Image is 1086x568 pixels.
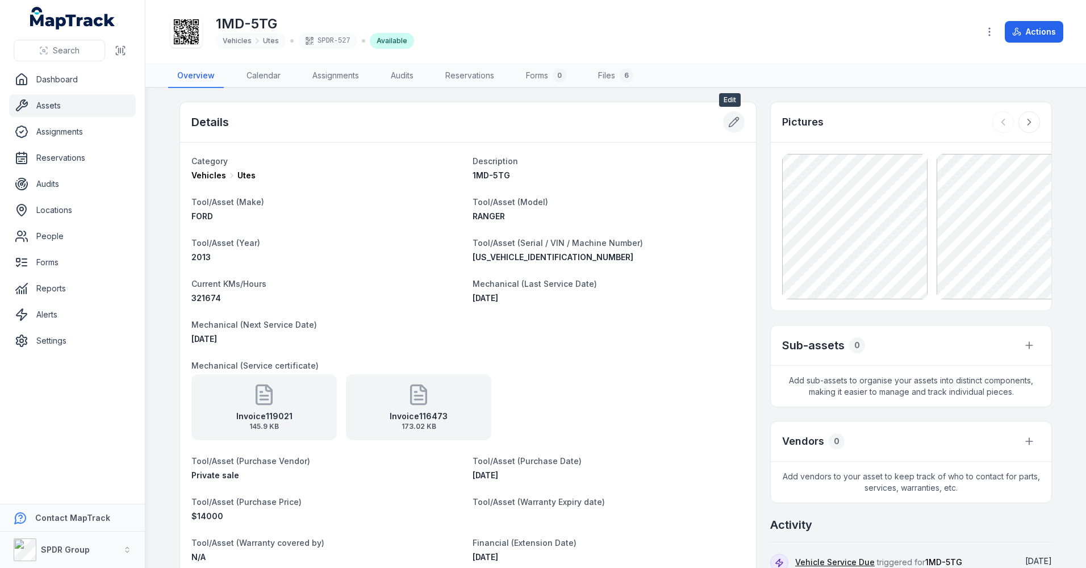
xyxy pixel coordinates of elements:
[473,293,498,303] span: [DATE]
[191,279,266,289] span: Current KMs/Hours
[473,293,498,303] time: 20/02/2025, 7:30:00 pm
[382,64,423,88] a: Audits
[589,64,642,88] a: Files6
[795,557,875,568] a: Vehicle Service Due
[9,277,136,300] a: Reports
[191,170,226,181] span: Vehicles
[9,251,136,274] a: Forms
[223,36,252,45] span: Vehicles
[53,45,80,56] span: Search
[191,252,211,262] span: 2013
[216,15,414,33] h1: 1MD-5TG
[1005,21,1063,43] button: Actions
[473,470,498,480] time: 30/04/2023, 7:30:00 pm
[771,366,1051,407] span: Add sub-assets to organise your assets into distinct components, making it easier to manage and t...
[473,238,643,248] span: Tool/Asset (Serial / VIN / Machine Number)
[770,517,812,533] h2: Activity
[390,422,448,431] span: 173.02 KB
[191,238,260,248] span: Tool/Asset (Year)
[9,225,136,248] a: People
[473,156,518,166] span: Description
[473,170,510,180] span: 1MD-5TG
[473,252,633,262] span: [US_VEHICLE_IDENTIFICATION_NUMBER]
[436,64,503,88] a: Reservations
[370,33,414,49] div: Available
[191,114,229,130] h2: Details
[517,64,575,88] a: Forms0
[473,497,605,507] span: Tool/Asset (Warranty Expiry date)
[191,320,317,329] span: Mechanical (Next Service Date)
[303,64,368,88] a: Assignments
[30,7,115,30] a: MapTrack
[191,334,217,344] span: [DATE]
[473,538,577,548] span: Financial (Extension Date)
[191,456,310,466] span: Tool/Asset (Purchase Vendor)
[473,279,597,289] span: Mechanical (Last Service Date)
[35,513,110,523] strong: Contact MapTrack
[191,552,206,562] span: N/A
[191,211,213,221] span: FORD
[168,64,224,88] a: Overview
[1025,556,1052,566] span: [DATE]
[191,538,324,548] span: Tool/Asset (Warranty covered by)
[473,552,498,562] time: 31/12/2025, 6:30:00 pm
[795,557,962,567] span: triggered for
[473,470,498,480] span: [DATE]
[9,94,136,117] a: Assets
[191,361,319,370] span: Mechanical (Service certificate)
[191,197,264,207] span: Tool/Asset (Make)
[237,170,256,181] span: Utes
[236,411,293,422] strong: Invoice119021
[782,114,824,130] h3: Pictures
[9,199,136,222] a: Locations
[1025,556,1052,566] time: 18/08/2025, 6:30:00 pm
[236,422,293,431] span: 145.9 KB
[191,470,239,480] span: Private sale
[771,462,1051,503] span: Add vendors to your asset to keep track of who to contact for parts, services, warranties, etc.
[191,497,302,507] span: Tool/Asset (Purchase Price)
[719,93,741,107] span: Edit
[191,293,221,303] span: 321674
[237,64,290,88] a: Calendar
[9,120,136,143] a: Assignments
[191,156,228,166] span: Category
[9,329,136,352] a: Settings
[9,173,136,195] a: Audits
[191,511,223,521] span: 14000 AUD
[473,552,498,562] span: [DATE]
[925,557,962,567] span: 1MD-5TG
[782,433,824,449] h3: Vendors
[41,545,90,554] strong: SPDR Group
[9,68,136,91] a: Dashboard
[390,411,448,422] strong: Invoice116473
[263,36,279,45] span: Utes
[829,433,845,449] div: 0
[849,337,865,353] div: 0
[620,69,633,82] div: 6
[782,337,845,353] h2: Sub-assets
[9,147,136,169] a: Reservations
[191,334,217,344] time: 18/08/2025, 6:30:00 pm
[298,33,357,49] div: SPDR-527
[9,303,136,326] a: Alerts
[473,197,548,207] span: Tool/Asset (Model)
[553,69,566,82] div: 0
[14,40,105,61] button: Search
[473,211,505,221] span: RANGER
[473,456,582,466] span: Tool/Asset (Purchase Date)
